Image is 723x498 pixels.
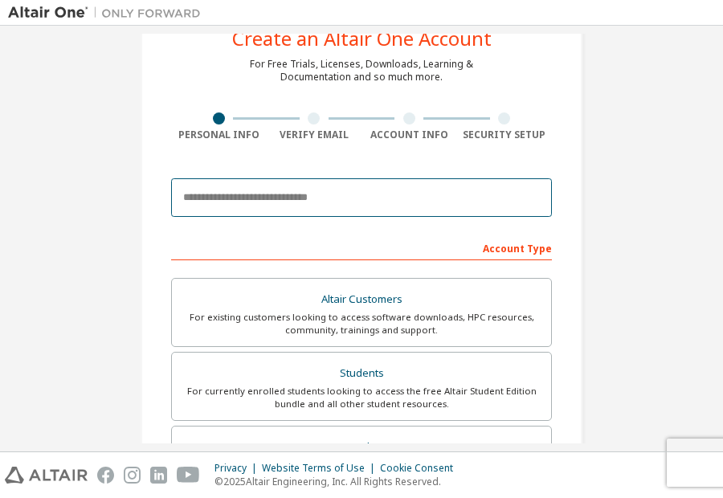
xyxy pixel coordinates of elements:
img: youtube.svg [177,467,200,484]
div: Faculty [182,436,541,459]
img: Altair One [8,5,209,21]
div: Create an Altair One Account [232,29,492,48]
div: Account Type [171,235,552,260]
img: linkedin.svg [150,467,167,484]
div: Students [182,362,541,385]
img: instagram.svg [124,467,141,484]
div: Personal Info [171,129,267,141]
div: Account Info [361,129,457,141]
div: For currently enrolled students looking to access the free Altair Student Edition bundle and all ... [182,385,541,410]
div: Altair Customers [182,288,541,311]
div: Privacy [214,462,262,475]
div: Verify Email [267,129,362,141]
div: Website Terms of Use [262,462,380,475]
div: Security Setup [457,129,553,141]
img: altair_logo.svg [5,467,88,484]
img: facebook.svg [97,467,114,484]
div: For existing customers looking to access software downloads, HPC resources, community, trainings ... [182,311,541,337]
p: © 2025 Altair Engineering, Inc. All Rights Reserved. [214,475,463,488]
div: For Free Trials, Licenses, Downloads, Learning & Documentation and so much more. [250,58,473,84]
div: Cookie Consent [380,462,463,475]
